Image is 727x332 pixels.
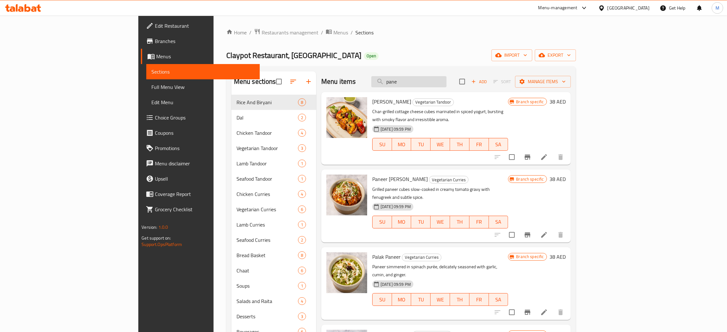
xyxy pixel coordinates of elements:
button: SU [372,216,392,228]
span: SU [375,295,389,304]
div: Lamb Tandoor [236,160,298,167]
a: Grocery Checklist [141,202,260,217]
input: search [371,76,447,87]
p: Char-grilled cottage cheese cubes marinated in spiced yogurt, bursting with smoky flavor and irre... [372,108,508,124]
span: 3 [298,314,306,320]
button: Add section [301,74,316,89]
button: MO [392,138,411,151]
span: TH [453,295,467,304]
span: [DATE] 09:59 PM [378,204,413,210]
div: Seafood Tandoor1 [231,171,316,186]
span: Sections [151,68,255,76]
a: Menu disclaimer [141,156,260,171]
span: SA [491,295,506,304]
span: FR [472,217,486,227]
span: Upsell [155,175,255,183]
a: Sections [146,64,260,79]
div: Vegetarian Tandoor [412,98,454,106]
button: TU [411,293,431,306]
button: SA [489,293,508,306]
h6: 38 AED [549,252,566,261]
a: Choice Groups [141,110,260,125]
button: Branch-specific-item [520,305,535,320]
span: Restaurants management [262,29,318,36]
button: Branch-specific-item [520,227,535,242]
span: SA [491,140,506,149]
span: TU [414,217,428,227]
span: MO [395,217,409,227]
div: items [298,160,306,167]
div: Menu-management [538,4,578,12]
span: Seafood Tandoor [236,175,298,183]
div: items [298,236,306,244]
span: 1 [298,222,306,228]
span: 4 [298,298,306,304]
div: Open [364,52,379,60]
span: 2 [298,115,306,121]
h2: Menu items [321,77,356,86]
span: FR [472,140,486,149]
span: 8 [298,252,306,258]
button: FR [469,138,489,151]
span: Edit Menu [151,98,255,106]
button: delete [553,227,568,242]
div: Salads and Raita [236,297,298,305]
div: Soups1 [231,278,316,293]
span: Coupons [155,129,255,137]
div: Lamb Curries1 [231,217,316,232]
span: Chicken Curries [236,190,298,198]
a: Edit menu item [540,153,548,161]
button: Add [469,77,489,87]
span: Dal [236,114,298,121]
span: 2 [298,237,306,243]
span: Select to update [505,228,519,242]
div: Rice And Biryani [236,98,298,106]
span: Add [470,78,488,85]
a: Edit Restaurant [141,18,260,33]
span: Menu disclaimer [155,160,255,167]
span: 1 [298,176,306,182]
div: Vegetarian Tandoor [236,144,298,152]
span: Sections [355,29,374,36]
a: Coupons [141,125,260,141]
div: Chaat6 [231,263,316,278]
div: items [298,267,306,274]
div: Vegetarian Curries [236,206,298,213]
span: 3 [298,145,306,151]
div: Seafood Curries [236,236,298,244]
div: items [298,206,306,213]
button: delete [553,305,568,320]
span: 8 [298,99,306,105]
div: Lamb Tandoor1 [231,156,316,171]
span: WE [433,295,447,304]
h6: 38 AED [549,175,566,184]
div: Chaat [236,267,298,274]
span: Add item [469,77,489,87]
li: / [351,29,353,36]
button: FR [469,216,489,228]
span: Desserts [236,313,298,320]
button: SA [489,216,508,228]
span: 6 [298,206,306,213]
span: SU [375,217,389,227]
span: Edit Restaurant [155,22,255,30]
button: FR [469,293,489,306]
div: Bread Basket [236,251,298,259]
div: Chicken Tandoor4 [231,125,316,141]
button: WE [431,138,450,151]
span: 4 [298,130,306,136]
span: Manage items [520,78,566,86]
span: Soups [236,282,298,290]
div: items [298,297,306,305]
span: Lamb Curries [236,221,298,228]
div: items [298,313,306,320]
div: items [298,251,306,259]
a: Coverage Report [141,186,260,202]
img: Palak Paneer [326,252,367,293]
span: Grocery Checklist [155,206,255,213]
a: Menus [141,49,260,64]
div: Dal2 [231,110,316,125]
span: Promotions [155,144,255,152]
